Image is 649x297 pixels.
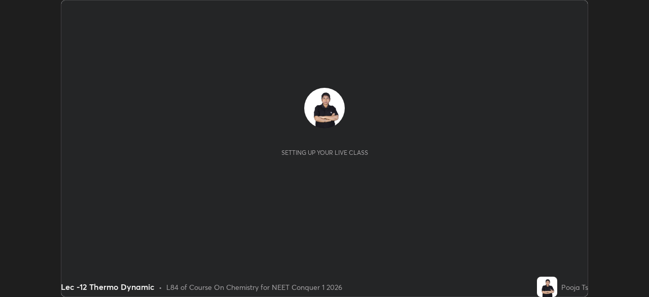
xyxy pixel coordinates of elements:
[561,282,588,292] div: Pooja Ts
[304,88,345,128] img: 72d189469a4d4c36b4c638edf2063a7f.jpg
[61,281,155,293] div: Lec -12 Thermo Dynamic
[166,282,342,292] div: L84 of Course On Chemistry for NEET Conquer 1 2026
[281,149,368,156] div: Setting up your live class
[159,282,162,292] div: •
[537,277,557,297] img: 72d189469a4d4c36b4c638edf2063a7f.jpg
